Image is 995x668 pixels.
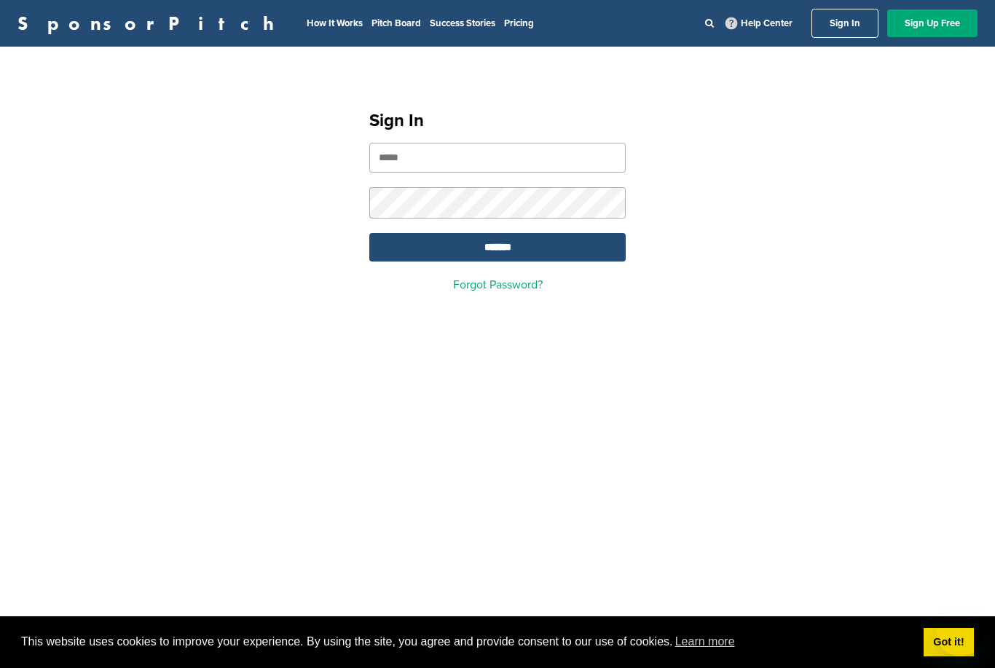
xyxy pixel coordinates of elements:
a: dismiss cookie message [924,628,974,657]
span: This website uses cookies to improve your experience. By using the site, you agree and provide co... [21,631,912,653]
a: learn more about cookies [673,631,737,653]
h1: Sign In [369,108,626,134]
a: How It Works [307,17,363,29]
a: Sign Up Free [887,9,978,37]
a: Pricing [504,17,534,29]
a: Sign In [811,9,878,38]
a: Help Center [723,15,795,32]
a: SponsorPitch [17,14,283,33]
a: Pitch Board [371,17,421,29]
iframe: Button to launch messaging window [937,610,983,656]
a: Success Stories [430,17,495,29]
a: Forgot Password? [453,278,543,292]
